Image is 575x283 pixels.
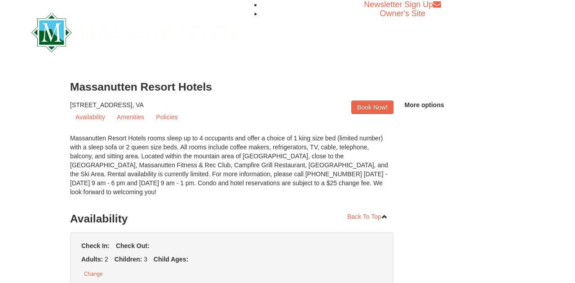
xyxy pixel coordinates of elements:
[70,134,394,205] div: Massanutten Resort Hotels rooms sleep up to 4 occupants and offer a choice of 1 king size bed (li...
[70,78,505,96] h3: Massanutten Resort Hotels
[380,9,425,18] a: Owner's Site
[81,242,110,249] strong: Check In:
[31,13,237,52] img: Massanutten Resort Logo
[150,110,183,124] a: Policies
[341,210,394,223] a: Back To Top
[81,256,103,263] strong: Adults:
[111,110,150,124] a: Amenities
[79,268,108,280] button: Change
[116,242,150,249] strong: Check Out:
[351,100,394,114] a: Book Now!
[154,256,188,263] strong: Child Ages:
[144,256,147,263] span: 3
[405,101,444,109] span: More options
[31,21,237,42] a: Massanutten Resort
[70,210,394,228] h3: Availability
[115,256,142,263] strong: Children:
[70,110,111,124] a: Availability
[105,256,108,263] span: 2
